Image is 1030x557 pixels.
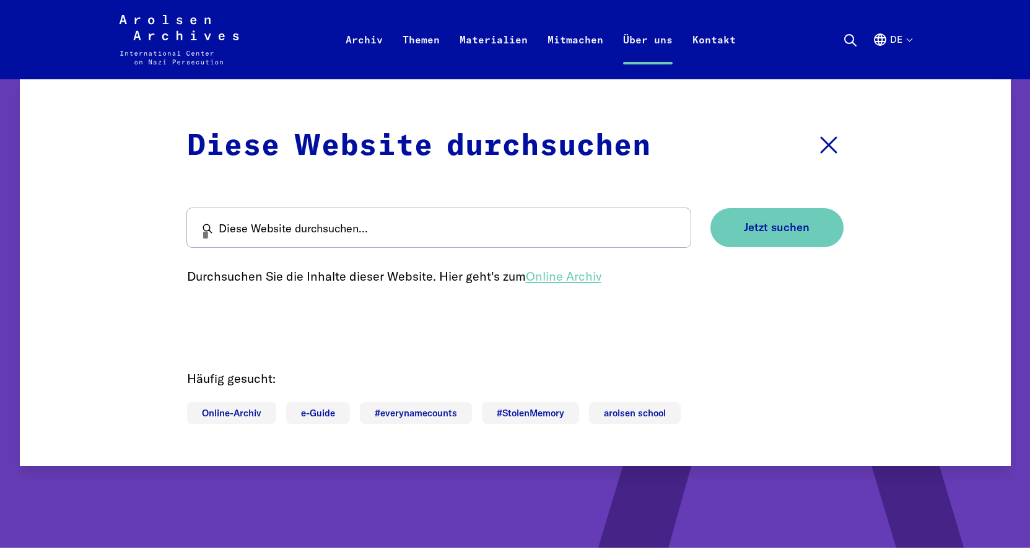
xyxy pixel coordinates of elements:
[683,30,746,79] a: Kontakt
[336,15,746,64] nav: Primär
[613,30,683,79] a: Über uns
[450,30,538,79] a: Materialien
[187,402,276,424] a: Online-Archiv
[187,267,844,286] p: Durchsuchen Sie die Inhalte dieser Website. Hier geht's zum
[482,402,579,424] a: #StolenMemory
[744,221,810,234] span: Jetzt suchen
[336,30,393,79] a: Archiv
[286,402,350,424] a: e-Guide
[526,268,601,284] a: Online Archiv
[393,30,450,79] a: Themen
[187,369,844,388] p: Häufig gesucht:
[360,402,472,424] a: #everynamecounts
[873,32,912,77] button: Deutsch, Sprachauswahl
[589,402,681,424] a: arolsen school
[710,208,844,247] button: Jetzt suchen
[187,124,651,169] p: Diese Website durchsuchen
[538,30,613,79] a: Mitmachen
